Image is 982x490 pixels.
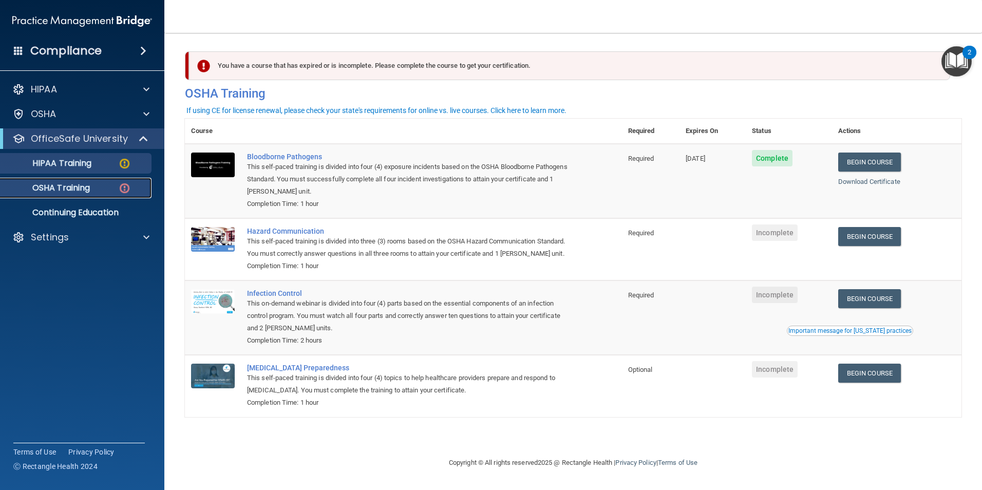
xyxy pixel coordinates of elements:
span: Ⓒ Rectangle Health 2024 [13,461,98,472]
a: Bloodborne Pathogens [247,153,571,161]
span: Required [628,291,654,299]
button: Read this if you are a dental practitioner in the state of CA [787,326,913,336]
iframe: Drift Widget Chat Controller [804,417,970,458]
div: Completion Time: 1 hour [247,260,571,272]
a: [MEDICAL_DATA] Preparedness [247,364,571,372]
span: Incomplete [752,361,798,378]
a: OSHA [12,108,149,120]
div: You have a course that has expired or is incomplete. Please complete the course to get your certi... [189,51,950,80]
div: Copyright © All rights reserved 2025 @ Rectangle Health | | [386,446,761,479]
h4: OSHA Training [185,86,961,101]
button: If using CE for license renewal, please check your state's requirements for online vs. live cours... [185,105,568,116]
p: HIPAA [31,83,57,96]
p: HIPAA Training [7,158,91,168]
div: This self-paced training is divided into four (4) exposure incidents based on the OSHA Bloodborne... [247,161,571,198]
a: Begin Course [838,364,901,383]
div: Completion Time: 2 hours [247,334,571,347]
div: If using CE for license renewal, please check your state's requirements for online vs. live cours... [186,107,566,114]
img: warning-circle.0cc9ac19.png [118,157,131,170]
div: This self-paced training is divided into three (3) rooms based on the OSHA Hazard Communication S... [247,235,571,260]
button: Open Resource Center, 2 new notifications [941,46,972,77]
a: Terms of Use [658,459,697,466]
img: exclamation-circle-solid-danger.72ef9ffc.png [197,60,210,72]
a: Settings [12,231,149,243]
a: Privacy Policy [68,447,115,457]
p: OSHA [31,108,56,120]
div: This self-paced training is divided into four (4) topics to help healthcare providers prepare and... [247,372,571,397]
th: Actions [832,119,961,144]
span: Incomplete [752,224,798,241]
div: 2 [968,52,971,66]
p: OfficeSafe University [31,133,128,145]
div: Important message for [US_STATE] practices [788,328,912,334]
span: Required [628,155,654,162]
a: Download Certificate [838,178,900,185]
p: OSHA Training [7,183,90,193]
a: Begin Course [838,289,901,308]
p: Settings [31,231,69,243]
img: PMB logo [12,11,152,31]
p: Continuing Education [7,208,147,218]
span: Complete [752,150,792,166]
th: Required [622,119,679,144]
span: Incomplete [752,287,798,303]
a: Infection Control [247,289,571,297]
th: Status [746,119,832,144]
th: Course [185,119,241,144]
img: danger-circle.6113f641.png [118,182,131,195]
a: HIPAA [12,83,149,96]
span: Required [628,229,654,237]
div: Completion Time: 1 hour [247,397,571,409]
h4: Compliance [30,44,102,58]
a: Begin Course [838,227,901,246]
a: Terms of Use [13,447,56,457]
a: OfficeSafe University [12,133,149,145]
div: This on-demand webinar is divided into four (4) parts based on the essential components of an inf... [247,297,571,334]
a: Privacy Policy [615,459,656,466]
div: Completion Time: 1 hour [247,198,571,210]
a: Begin Course [838,153,901,172]
span: [DATE] [686,155,705,162]
span: Optional [628,366,653,373]
a: Hazard Communication [247,227,571,235]
th: Expires On [679,119,746,144]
